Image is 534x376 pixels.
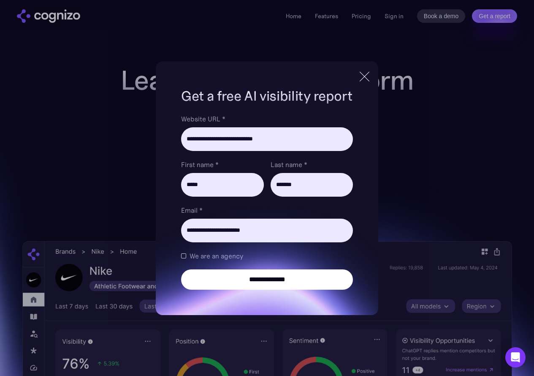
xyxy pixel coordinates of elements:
[181,159,263,170] label: First name *
[181,87,352,105] h1: Get a free AI visibility report
[271,159,353,170] label: Last name *
[505,347,526,368] div: Open Intercom Messenger
[181,114,352,124] label: Website URL *
[190,251,243,261] span: We are an agency
[181,205,352,215] label: Email *
[181,114,352,290] form: Brand Report Form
